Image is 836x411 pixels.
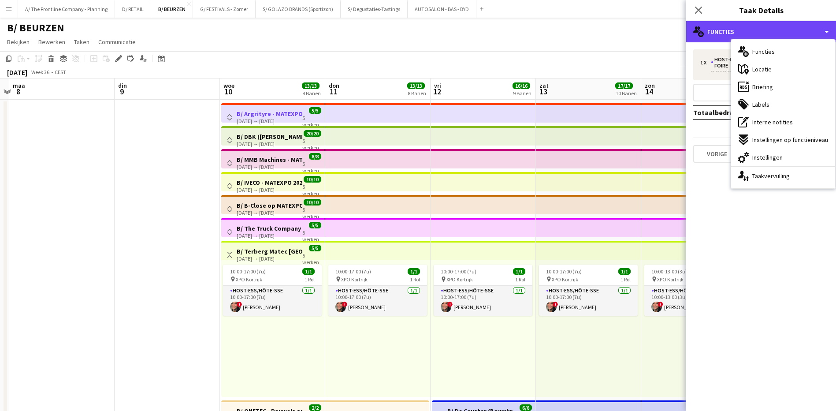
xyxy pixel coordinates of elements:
div: 5 werken [302,137,321,151]
button: Functie toevoegen [693,84,829,101]
span: maa [13,82,25,90]
app-card-role: Host-ess/Hôte-sse1/110:00-13:00 (3u)![PERSON_NAME] [644,286,743,316]
span: 10:00-17:00 (7u) [335,268,371,275]
div: --:-- - --:-- [700,69,813,73]
div: [DATE] → [DATE] [237,209,302,216]
app-job-card: 10:00-17:00 (7u)1/1 XPO Kortrijk1 RolHost-ess/Hôte-sse1/110:00-17:00 (7u)![PERSON_NAME] [434,265,532,316]
h3: Taak Details [686,4,836,16]
div: [DATE] → [DATE] [237,164,302,170]
span: 13 [538,86,549,97]
span: 1/1 [513,268,525,275]
div: Host-ess/Hôte-sse Beurs - Foire [711,56,801,69]
span: don [329,82,339,90]
span: 13/13 [302,82,320,89]
span: 8/8 [309,153,321,160]
span: 10:00-13:00 (3u) [651,268,687,275]
div: 5 werken [302,183,321,197]
div: 5 werken [302,160,321,174]
h3: B/ Argrityre - MATEXPO 2025 - 10-14/09 [237,110,302,118]
span: din [118,82,127,90]
div: [DATE] [7,68,27,77]
app-job-card: 10:00-13:00 (3u)1/1 XPO Kortrijk1 RolHost-ess/Hôte-sse1/110:00-13:00 (3u)![PERSON_NAME] [644,265,743,316]
span: Taken [74,38,89,46]
span: 1 Rol [620,276,631,283]
app-card-role: Host-ess/Hôte-sse1/110:00-17:00 (7u)![PERSON_NAME] [539,286,638,316]
span: ! [553,302,558,307]
h3: B/ Terberg Matec [GEOGRAPHIC_DATA] - Matexpo 10-14/09 2025 [237,247,302,255]
span: 10:00-17:00 (7u) [546,268,582,275]
div: 8 Banen [302,90,321,97]
button: A/ The Frontline Company - Planning [18,0,115,18]
span: Bekijken [7,38,30,46]
span: 10/10 [304,176,321,183]
span: 11 [327,86,339,97]
app-job-card: 10:00-17:00 (7u)1/1 XPO Kortrijk1 RolHost-ess/Hôte-sse1/110:00-17:00 (7u)![PERSON_NAME] [223,265,322,316]
span: zon [645,82,655,90]
span: Labels [752,101,769,108]
span: 1/1 [408,268,420,275]
span: 2/2 [309,404,321,411]
app-job-card: 10:00-17:00 (7u)1/1 XPO Kortrijk1 RolHost-ess/Hôte-sse1/110:00-17:00 (7u)![PERSON_NAME] [539,265,638,316]
span: Briefing [752,83,773,91]
span: XPO Kortrijk [552,276,578,283]
td: Totaalbedrag [693,105,791,120]
span: ! [342,302,347,307]
div: Taakvervulling [731,167,835,185]
h1: B/ BEURZEN [7,21,64,34]
span: 10:00-17:00 (7u) [441,268,476,275]
button: B/ BEURZEN [151,0,193,18]
button: AUTOSALON - BAS - BYD [408,0,476,18]
h3: B/ MMB Machines - MATEXPO 2025 (10-14/09/25) [237,156,302,164]
div: 5 werken [302,205,321,220]
span: 1/1 [302,268,315,275]
h3: B/ IVECO - MATEXPO 2025 (10-14/09) [237,179,302,187]
div: [DATE] → [DATE] [237,232,302,239]
div: 5 werken [302,114,321,128]
div: CEST [55,69,66,75]
span: 10/10 [304,199,321,205]
span: 5/5 [309,107,321,114]
div: 9 Banen [513,90,531,97]
h3: B/ B-Close op MATEXPO (10-14/09) [237,202,302,209]
span: 6/6 [520,404,532,411]
button: Vorige [693,145,741,163]
span: 16/16 [513,82,530,89]
span: Instellingen op functieniveau [752,136,828,144]
span: 9 [117,86,127,97]
span: 20/20 [304,130,321,137]
span: 10:00-17:00 (7u) [230,268,266,275]
span: 10 [222,86,234,97]
div: 5 werken [302,251,321,265]
span: 1 Rol [305,276,315,283]
span: Bewerken [38,38,65,46]
span: 17/17 [615,82,633,89]
span: 1/1 [618,268,631,275]
span: 12 [433,86,441,97]
app-job-card: 10:00-17:00 (7u)1/1 XPO Kortrijk1 RolHost-ess/Hôte-sse1/110:00-17:00 (7u)![PERSON_NAME] [328,265,427,316]
span: ! [237,302,242,307]
div: 5 werken [302,228,321,243]
span: Week 36 [29,69,51,75]
span: Functies [752,48,775,56]
app-card-role: Host-ess/Hôte-sse1/110:00-17:00 (7u)![PERSON_NAME] [328,286,427,316]
span: XPO Kortrijk [657,276,684,283]
a: Bewerken [35,36,69,48]
span: 8 [11,86,25,97]
span: 5/5 [309,245,321,251]
span: Interne notities [752,118,793,126]
span: Instellingen [752,153,783,161]
app-card-role: Host-ess/Hôte-sse1/110:00-17:00 (7u)![PERSON_NAME] [434,286,532,316]
h3: B/ The Truck Company - Matexpo 10-14/09 2025 [237,224,302,232]
span: zat [539,82,549,90]
span: 1 Rol [515,276,525,283]
span: Locatie [752,65,772,73]
button: S/ GOLAZO BRANDS (Sportizon) [256,0,341,18]
div: [DATE] → [DATE] [237,187,302,193]
span: 13/13 [407,82,425,89]
a: Taken [71,36,93,48]
span: Communicatie [98,38,136,46]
